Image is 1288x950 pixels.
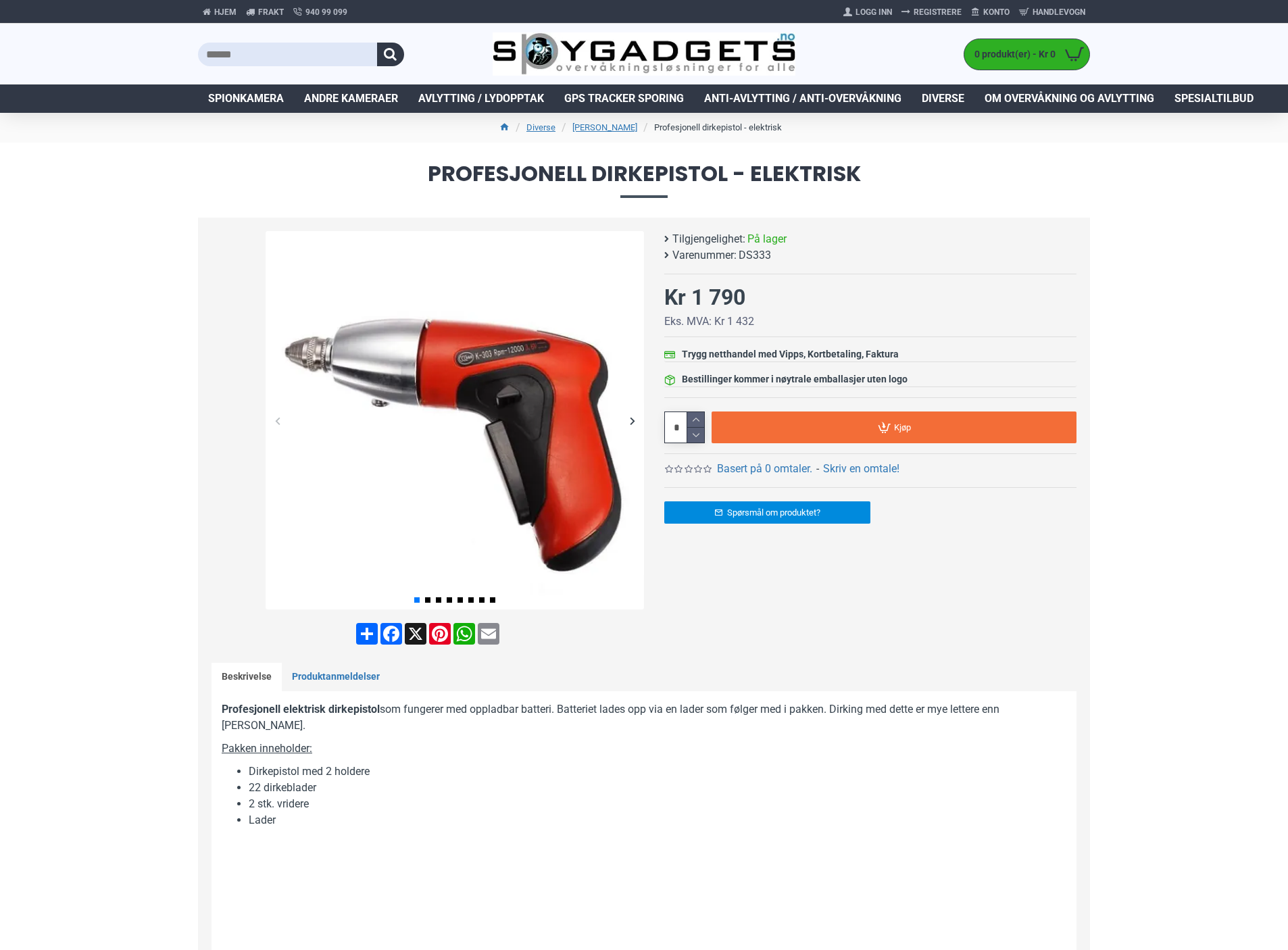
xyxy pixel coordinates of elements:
a: Konto [966,1,1014,23]
a: [PERSON_NAME] [572,121,637,134]
span: Go to slide 7 [479,597,485,603]
a: Diverse [912,84,974,113]
a: WhatsApp [452,623,476,645]
a: Email [476,623,501,645]
a: Handlevogn [1014,1,1090,23]
b: Profesjonell elektrisk dirkepistol [222,703,380,716]
a: Skriv en omtale! [823,461,899,477]
div: Next slide [620,409,644,432]
span: Go to slide 8 [490,597,495,603]
span: På lager [747,231,787,247]
b: - [816,462,819,475]
span: Diverse [922,91,964,107]
a: Produktanmeldelser [282,663,390,691]
a: Facebook [379,623,403,645]
a: Andre kameraer [294,84,408,113]
a: Diverse [526,121,555,134]
span: Hjem [214,6,237,18]
span: GPS Tracker Sporing [564,91,684,107]
a: X [403,623,428,645]
span: Avlytting / Lydopptak [418,91,544,107]
span: Logg Inn [856,6,892,18]
span: Go to slide 3 [436,597,441,603]
span: Registrere [914,6,962,18]
li: Dirkepistol med 2 holdere [249,764,1066,780]
span: Go to slide 2 [425,597,430,603]
a: Om overvåkning og avlytting [974,84,1164,113]
a: Logg Inn [839,1,897,23]
span: Kjøp [894,423,911,432]
span: Om overvåkning og avlytting [985,91,1154,107]
span: Anti-avlytting / Anti-overvåkning [704,91,901,107]
p: som fungerer med oppladbar batteri. Batteriet lades opp via en lader som følger med i pakken. Dir... [222,701,1066,734]
li: Lader [249,812,1066,828]
a: Spørsmål om produktet? [664,501,870,524]
a: Beskrivelse [212,663,282,691]
a: Avlytting / Lydopptak [408,84,554,113]
li: 22 dirkeblader [249,780,1066,796]
a: Pinterest [428,623,452,645]
a: Spionkamera [198,84,294,113]
span: 0 produkt(er) - Kr 0 [964,47,1059,61]
div: Bestillinger kommer i nøytrale emballasjer uten logo [682,372,908,386]
div: Trygg netthandel med Vipps, Kortbetaling, Faktura [682,347,899,361]
a: GPS Tracker Sporing [554,84,694,113]
span: DS333 [739,247,771,264]
a: 0 produkt(er) - Kr 0 [964,39,1089,70]
span: Spionkamera [208,91,284,107]
span: 940 99 099 [305,6,347,18]
span: Go to slide 6 [468,597,474,603]
b: Tilgjengelighet: [672,231,745,247]
span: Go to slide 1 [414,597,420,603]
img: SpyGadgets.no [493,32,796,76]
div: Previous slide [266,409,289,432]
span: Profesjonell dirkepistol - elektrisk [198,163,1090,197]
a: Basert på 0 omtaler. [717,461,812,477]
a: Anti-avlytting / Anti-overvåkning [694,84,912,113]
b: Varenummer: [672,247,737,264]
span: Handlevogn [1033,6,1085,18]
span: Frakt [258,6,284,18]
div: Kr 1 790 [664,281,745,314]
span: Go to slide 5 [457,597,463,603]
span: Andre kameraer [304,91,398,107]
span: Spesialtilbud [1174,91,1254,107]
li: 2 stk. vridere [249,796,1066,812]
a: Spesialtilbud [1164,84,1264,113]
u: Pakken inneholder: [222,742,312,755]
a: Share [355,623,379,645]
img: Profesjonell dirkepistol - elektrisk - SpyGadgets.no [266,231,644,609]
span: Konto [983,6,1010,18]
a: Registrere [897,1,966,23]
span: Go to slide 4 [447,597,452,603]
